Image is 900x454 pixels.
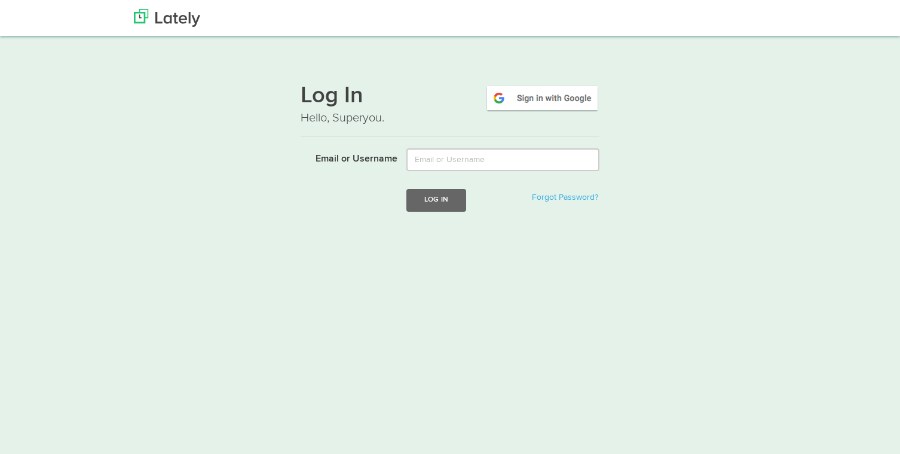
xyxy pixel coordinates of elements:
[532,193,598,202] a: Forgot Password?
[485,84,599,112] img: google-signin.png
[292,148,397,166] label: Email or Username
[406,189,466,211] button: Log In
[301,109,599,127] p: Hello, Superyou.
[406,148,599,171] input: Email or Username
[134,9,200,27] img: Lately
[301,84,599,109] h1: Log In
